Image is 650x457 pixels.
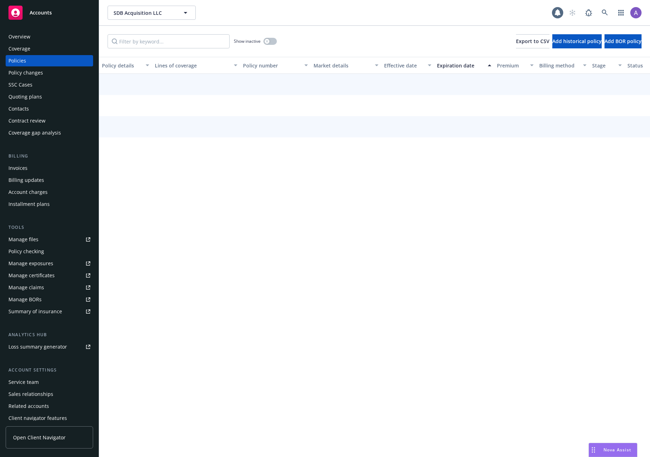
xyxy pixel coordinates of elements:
[6,67,93,78] a: Policy changes
[589,443,598,457] div: Drag to move
[6,127,93,138] a: Coverage gap analysis
[8,79,32,90] div: SSC Cases
[494,57,536,74] button: Premium
[240,57,311,74] button: Policy number
[8,306,62,317] div: Summary of insurance
[539,62,579,69] div: Billing method
[8,67,43,78] div: Policy changes
[630,7,642,18] img: photo
[516,34,549,48] button: Export to CSV
[6,103,93,114] a: Contacts
[6,246,93,257] a: Policy checking
[6,43,93,54] a: Coverage
[8,198,50,210] div: Installment plans
[8,234,38,245] div: Manage files
[8,174,44,186] div: Billing updates
[552,38,602,44] span: Add historical policy
[8,186,48,198] div: Account charges
[8,413,67,424] div: Client navigator features
[8,162,28,174] div: Invoices
[6,341,93,352] a: Loss summary generator
[6,282,93,293] a: Manage claims
[6,331,93,338] div: Analytics hub
[605,34,642,48] button: Add BOR policy
[6,55,93,66] a: Policies
[6,79,93,90] a: SSC Cases
[565,6,579,20] a: Start snowing
[603,447,631,453] span: Nova Assist
[6,186,93,198] a: Account charges
[8,388,53,400] div: Sales relationships
[8,127,61,138] div: Coverage gap analysis
[108,6,196,20] button: SDB Acquisition LLC
[8,91,42,102] div: Quoting plans
[99,57,152,74] button: Policy details
[314,62,371,69] div: Market details
[437,62,484,69] div: Expiration date
[516,38,549,44] span: Export to CSV
[6,400,93,412] a: Related accounts
[6,306,93,317] a: Summary of insurance
[8,258,53,269] div: Manage exposures
[8,115,45,126] div: Contract review
[8,103,29,114] div: Contacts
[536,57,589,74] button: Billing method
[8,400,49,412] div: Related accounts
[381,57,434,74] button: Effective date
[8,55,26,66] div: Policies
[30,10,52,16] span: Accounts
[155,62,230,69] div: Lines of coverage
[311,57,381,74] button: Market details
[582,6,596,20] a: Report a Bug
[8,43,30,54] div: Coverage
[13,434,66,441] span: Open Client Navigator
[6,388,93,400] a: Sales relationships
[598,6,612,20] a: Search
[114,9,175,17] span: SDB Acquisition LLC
[8,282,44,293] div: Manage claims
[434,57,494,74] button: Expiration date
[8,341,67,352] div: Loss summary generator
[234,38,261,44] span: Show inactive
[6,91,93,102] a: Quoting plans
[6,376,93,388] a: Service team
[8,246,44,257] div: Policy checking
[6,31,93,42] a: Overview
[605,38,642,44] span: Add BOR policy
[8,376,39,388] div: Service team
[589,443,637,457] button: Nova Assist
[6,174,93,186] a: Billing updates
[6,367,93,374] div: Account settings
[108,34,230,48] input: Filter by keyword...
[6,413,93,424] a: Client navigator features
[589,57,625,74] button: Stage
[6,198,93,210] a: Installment plans
[8,270,55,281] div: Manage certificates
[6,258,93,269] a: Manage exposures
[8,294,42,305] div: Manage BORs
[592,62,614,69] div: Stage
[6,153,93,160] div: Billing
[8,31,30,42] div: Overview
[102,62,141,69] div: Policy details
[152,57,240,74] button: Lines of coverage
[497,62,526,69] div: Premium
[552,34,602,48] button: Add historical policy
[6,270,93,281] a: Manage certificates
[243,62,300,69] div: Policy number
[614,6,628,20] a: Switch app
[6,3,93,23] a: Accounts
[6,294,93,305] a: Manage BORs
[6,234,93,245] a: Manage files
[384,62,424,69] div: Effective date
[6,162,93,174] a: Invoices
[6,224,93,231] div: Tools
[6,115,93,126] a: Contract review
